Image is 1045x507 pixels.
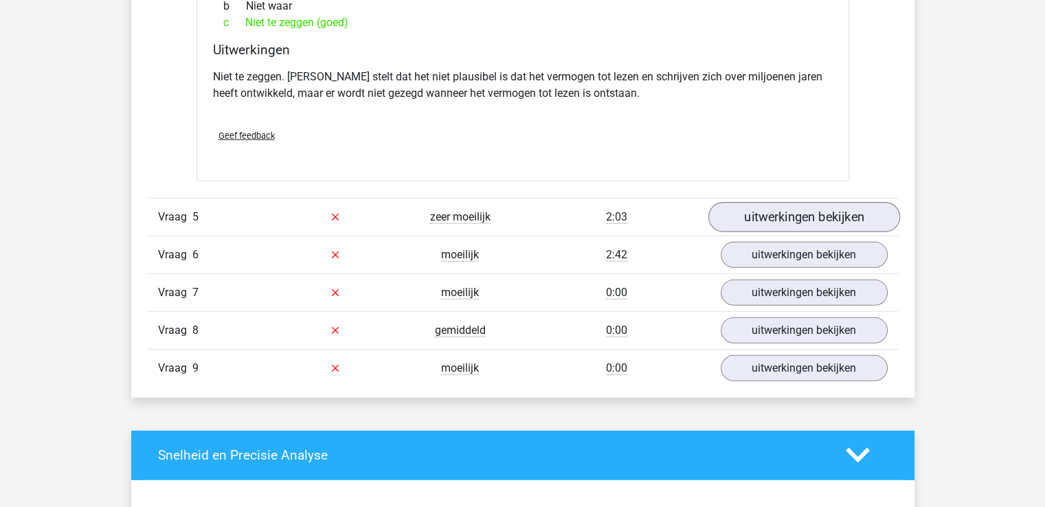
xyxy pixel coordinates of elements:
[606,324,627,337] span: 0:00
[435,324,486,337] span: gemiddeld
[192,210,199,223] span: 5
[223,14,245,31] span: c
[430,210,491,224] span: zeer moeilijk
[721,317,888,343] a: uitwerkingen bekijken
[192,324,199,337] span: 8
[213,14,833,31] div: Niet te zeggen (goed)
[158,247,192,263] span: Vraag
[213,69,833,102] p: Niet te zeggen. [PERSON_NAME] stelt dat het niet plausibel is dat het vermogen tot lezen en schri...
[192,361,199,374] span: 9
[441,286,479,300] span: moeilijk
[158,360,192,376] span: Vraag
[192,248,199,261] span: 6
[606,248,627,262] span: 2:42
[158,209,192,225] span: Vraag
[213,42,833,58] h4: Uitwerkingen
[441,361,479,375] span: moeilijk
[158,284,192,301] span: Vraag
[606,210,627,224] span: 2:03
[158,322,192,339] span: Vraag
[441,248,479,262] span: moeilijk
[708,202,899,232] a: uitwerkingen bekijken
[721,280,888,306] a: uitwerkingen bekijken
[192,286,199,299] span: 7
[721,242,888,268] a: uitwerkingen bekijken
[606,286,627,300] span: 0:00
[158,447,825,463] h4: Snelheid en Precisie Analyse
[218,131,275,141] span: Geef feedback
[721,355,888,381] a: uitwerkingen bekijken
[606,361,627,375] span: 0:00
